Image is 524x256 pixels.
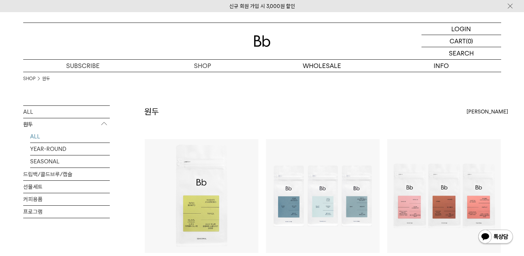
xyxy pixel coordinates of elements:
a: SEASONAL [30,155,110,168]
a: 신규 회원 가입 시 3,000원 할인 [229,3,295,9]
a: 프로그램 [23,206,110,218]
img: 로고 [254,35,270,47]
a: 선물세트 [23,181,110,193]
p: INFO [382,60,501,72]
a: 원두 [42,75,50,82]
a: 커피용품 [23,193,110,205]
p: 원두 [23,118,110,131]
a: LOGIN [421,23,501,35]
a: ALL [30,130,110,143]
a: SHOP [143,60,262,72]
img: 10월의 커피 3종 (각 200g x3) [387,139,501,253]
a: YEAR-ROUND [30,143,110,155]
a: 드립백/콜드브루/캡슐 [23,168,110,180]
p: (0) [466,35,473,47]
p: SEARCH [449,47,474,59]
p: LOGIN [451,23,471,35]
img: 카카오톡 채널 1:1 채팅 버튼 [478,229,514,246]
p: WHOLESALE [262,60,382,72]
img: 블렌드 커피 3종 (각 200g x3) [266,139,380,253]
h2: 원두 [144,106,159,118]
p: CART [450,35,466,47]
a: SHOP [23,75,35,82]
a: SUBSCRIBE [23,60,143,72]
a: CART (0) [421,35,501,47]
a: ALL [23,106,110,118]
span: [PERSON_NAME] [467,108,508,116]
img: 콜롬비아 파티오 보니토 [145,139,258,253]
